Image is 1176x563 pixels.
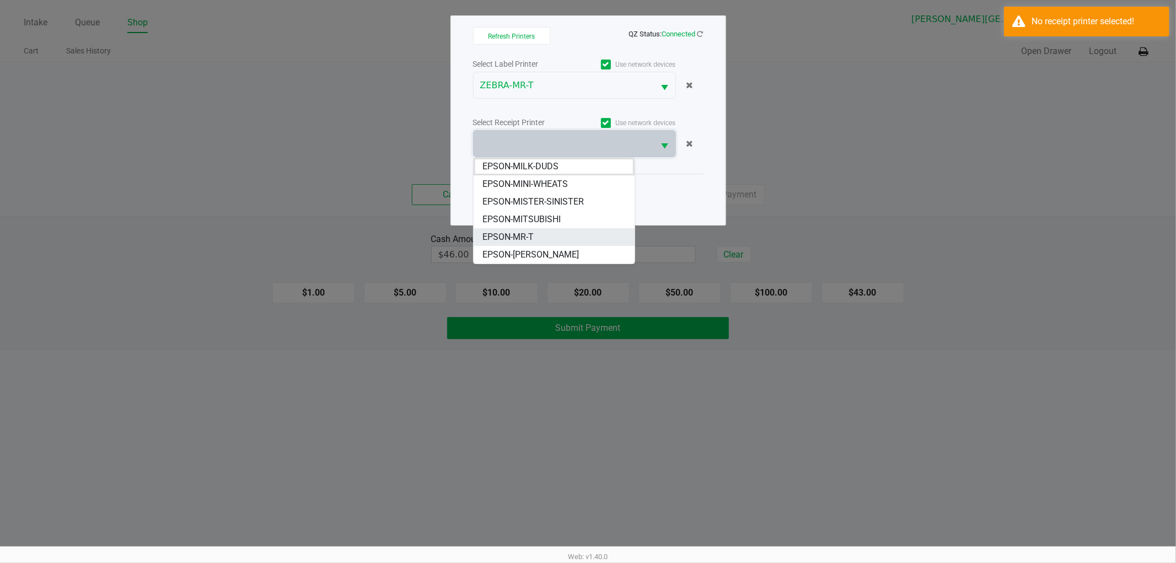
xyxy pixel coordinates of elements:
span: Web: v1.40.0 [568,553,608,561]
span: Connected [662,30,696,38]
div: No receipt printer selected! [1032,15,1161,28]
button: Select [654,72,675,98]
span: EPSON-MITSUBISHI [482,213,561,226]
span: ZEBRA-MR-T [480,79,648,92]
span: EPSON-MINI-WHEATS [482,178,568,191]
span: Refresh Printers [488,33,535,40]
div: Select Label Printer [473,58,574,70]
button: Select [654,131,675,157]
span: EPSON-MR-T [482,230,534,244]
label: Use network devices [574,60,676,69]
span: EPSON-MISTER-SINISTER [482,195,584,208]
span: EPSON-MILK-DUDS [482,160,559,173]
label: Use network devices [574,118,676,128]
div: Select Receipt Printer [473,117,574,128]
span: QZ Status: [629,30,704,38]
button: Refresh Printers [473,27,550,45]
span: EPSON-[PERSON_NAME] [482,248,579,261]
